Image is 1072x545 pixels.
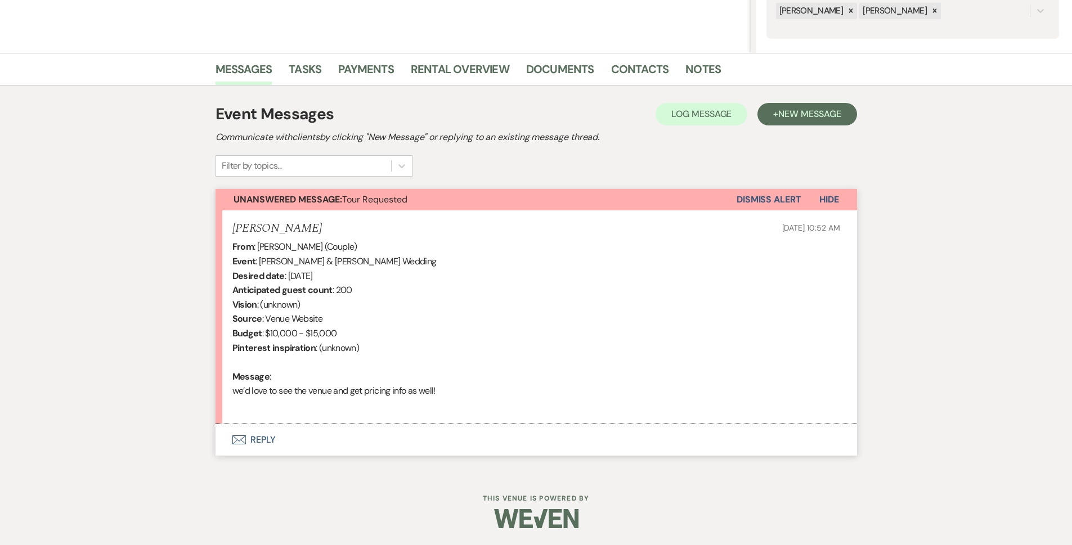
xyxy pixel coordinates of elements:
[232,255,256,267] b: Event
[859,3,929,19] div: [PERSON_NAME]
[232,371,270,382] b: Message
[232,284,333,296] b: Anticipated guest count
[232,299,257,310] b: Vision
[234,193,342,205] strong: Unanswered Message:
[216,102,334,126] h1: Event Messages
[782,223,840,233] span: [DATE] 10:52 AM
[232,342,316,354] b: Pinterest inspiration
[671,108,732,120] span: Log Message
[338,60,394,85] a: Payments
[757,103,856,125] button: +New Message
[232,222,322,236] h5: [PERSON_NAME]
[232,270,285,282] b: Desired date
[778,108,841,120] span: New Message
[216,189,737,210] button: Unanswered Message:Tour Requested
[232,241,254,253] b: From
[801,189,857,210] button: Hide
[776,3,845,19] div: [PERSON_NAME]
[611,60,669,85] a: Contacts
[411,60,509,85] a: Rental Overview
[494,499,578,538] img: Weven Logo
[685,60,721,85] a: Notes
[232,313,262,325] b: Source
[216,130,857,144] h2: Communicate with clients by clicking "New Message" or replying to an existing message thread.
[232,327,262,339] b: Budget
[526,60,594,85] a: Documents
[819,193,839,205] span: Hide
[222,159,282,173] div: Filter by topics...
[656,103,747,125] button: Log Message
[216,424,857,456] button: Reply
[234,193,407,205] span: Tour Requested
[289,60,321,85] a: Tasks
[737,189,801,210] button: Dismiss Alert
[216,60,272,85] a: Messages
[232,240,840,412] div: : [PERSON_NAME] (Couple) : [PERSON_NAME] & [PERSON_NAME] Wedding : [DATE] : 200 : (unknown) : Ven...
